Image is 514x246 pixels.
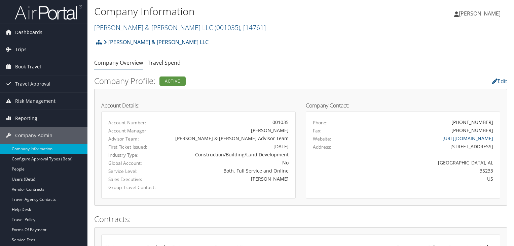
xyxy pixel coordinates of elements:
[15,110,37,127] span: Reporting
[454,3,507,24] a: [PERSON_NAME]
[361,167,493,174] div: 35233
[94,4,370,19] h1: Company Information
[240,23,266,32] span: , [ 14761 ]
[172,151,289,158] div: Construction/Building/Land Development
[313,127,322,134] label: Fax:
[361,159,493,166] div: [GEOGRAPHIC_DATA], AL
[108,176,162,183] label: Sales Executive:
[108,168,162,175] label: Service Level:
[159,76,186,86] div: Active
[15,93,56,110] span: Risk Management
[313,135,331,142] label: Website:
[459,10,501,17] span: [PERSON_NAME]
[361,143,493,150] div: [STREET_ADDRESS]
[172,127,289,134] div: [PERSON_NAME]
[108,135,162,142] label: Advisor Team:
[15,127,52,144] span: Company Admin
[94,213,507,225] h2: Contracts:
[148,59,181,66] a: Travel Spend
[313,144,331,150] label: Address:
[108,160,162,166] label: Global Account:
[108,127,162,134] label: Account Manager:
[172,143,289,150] div: [DATE]
[94,75,366,87] h2: Company Profile:
[172,135,289,142] div: [PERSON_NAME] & [PERSON_NAME] Advisor Team
[108,119,162,126] label: Account Number:
[94,59,143,66] a: Company Overview
[306,103,500,108] h4: Company Contact:
[108,184,162,191] label: Group Travel Contact:
[15,41,27,58] span: Trips
[492,78,507,85] a: Edit
[94,23,266,32] a: [PERSON_NAME] & [PERSON_NAME] LLC
[101,103,296,108] h4: Account Details:
[215,23,240,32] span: ( 001035 )
[15,24,42,41] span: Dashboards
[313,119,328,126] label: Phone:
[15,58,41,75] span: Book Travel
[172,175,289,182] div: [PERSON_NAME]
[108,144,162,150] label: First Ticket Issued:
[104,35,209,49] a: [PERSON_NAME] & [PERSON_NAME] LLC
[442,135,493,142] a: [URL][DOMAIN_NAME]
[451,127,493,134] div: [PHONE_NUMBER]
[172,167,289,174] div: Both, Full Service and Online
[15,75,50,92] span: Travel Approval
[361,175,493,182] div: US
[451,119,493,126] div: [PHONE_NUMBER]
[108,152,162,158] label: Industry Type:
[15,4,82,20] img: airportal-logo.png
[172,119,289,126] div: 001035
[172,159,289,166] div: No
